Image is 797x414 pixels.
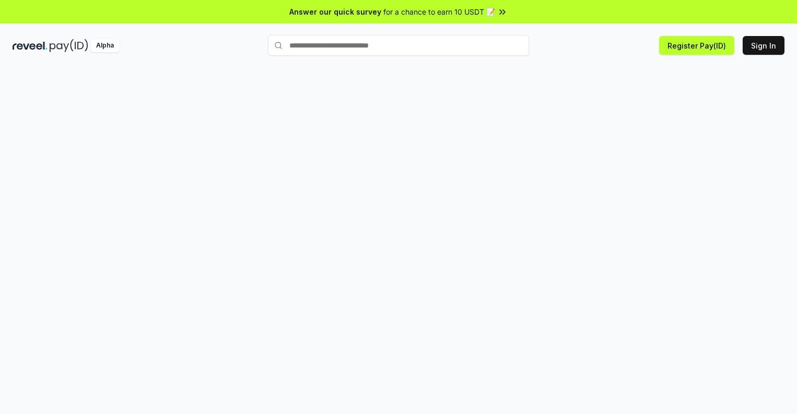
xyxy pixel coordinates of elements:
[743,36,784,55] button: Sign In
[289,6,381,17] span: Answer our quick survey
[90,39,120,52] div: Alpha
[13,39,48,52] img: reveel_dark
[383,6,495,17] span: for a chance to earn 10 USDT 📝
[659,36,734,55] button: Register Pay(ID)
[50,39,88,52] img: pay_id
